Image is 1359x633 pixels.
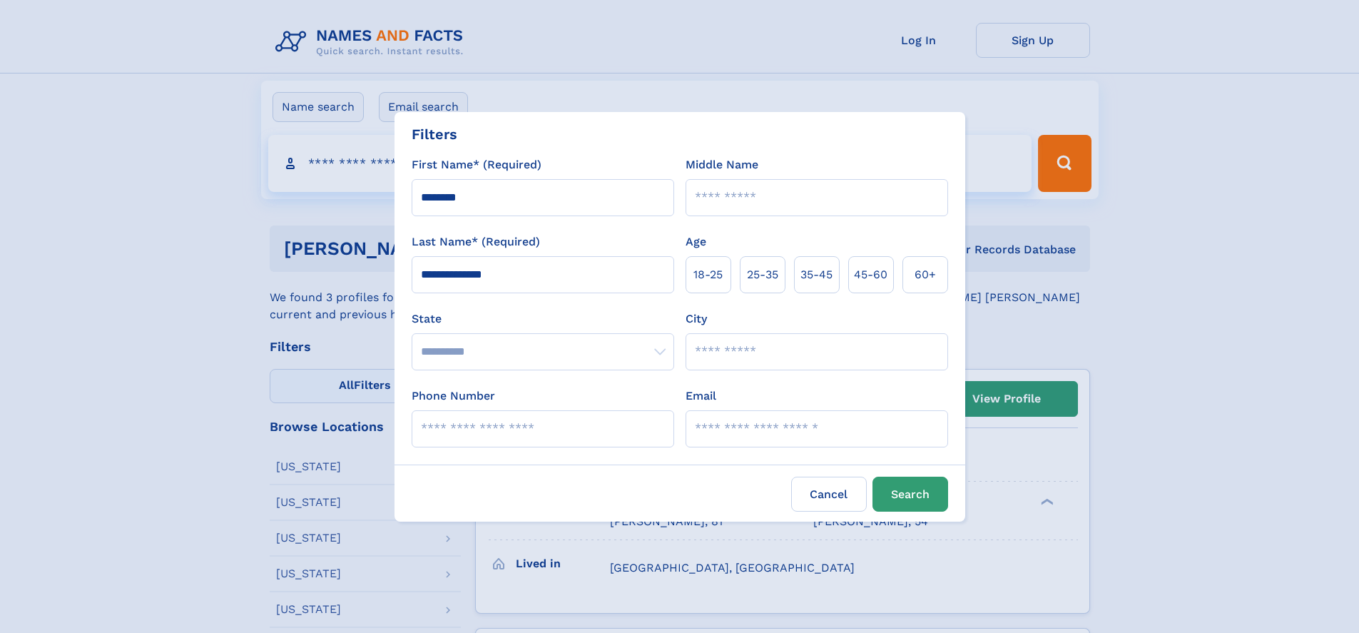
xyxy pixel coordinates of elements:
[872,477,948,512] button: Search
[412,310,674,328] label: State
[693,266,723,283] span: 18‑25
[747,266,778,283] span: 25‑35
[915,266,936,283] span: 60+
[412,233,540,250] label: Last Name* (Required)
[791,477,867,512] label: Cancel
[686,388,716,405] label: Email
[412,388,495,405] label: Phone Number
[412,123,457,145] div: Filters
[686,310,707,328] label: City
[686,156,758,173] label: Middle Name
[854,266,887,283] span: 45‑60
[686,233,706,250] label: Age
[800,266,833,283] span: 35‑45
[412,156,541,173] label: First Name* (Required)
